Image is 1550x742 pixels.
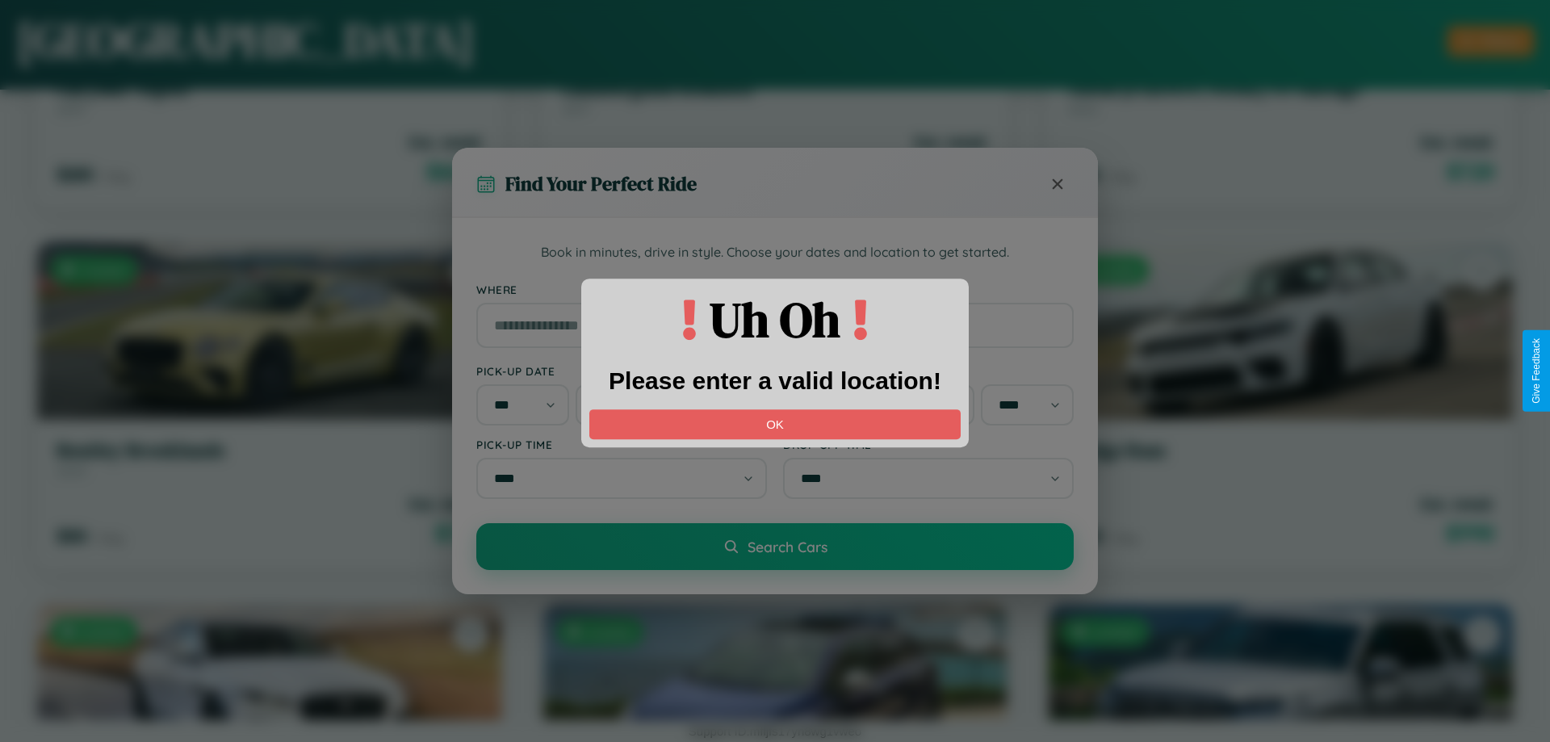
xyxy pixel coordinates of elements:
label: Pick-up Date [476,364,767,378]
h3: Find Your Perfect Ride [505,170,697,197]
label: Where [476,283,1074,296]
label: Drop-off Time [783,438,1074,451]
label: Pick-up Time [476,438,767,451]
span: Search Cars [748,538,827,555]
label: Drop-off Date [783,364,1074,378]
p: Book in minutes, drive in style. Choose your dates and location to get started. [476,242,1074,263]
